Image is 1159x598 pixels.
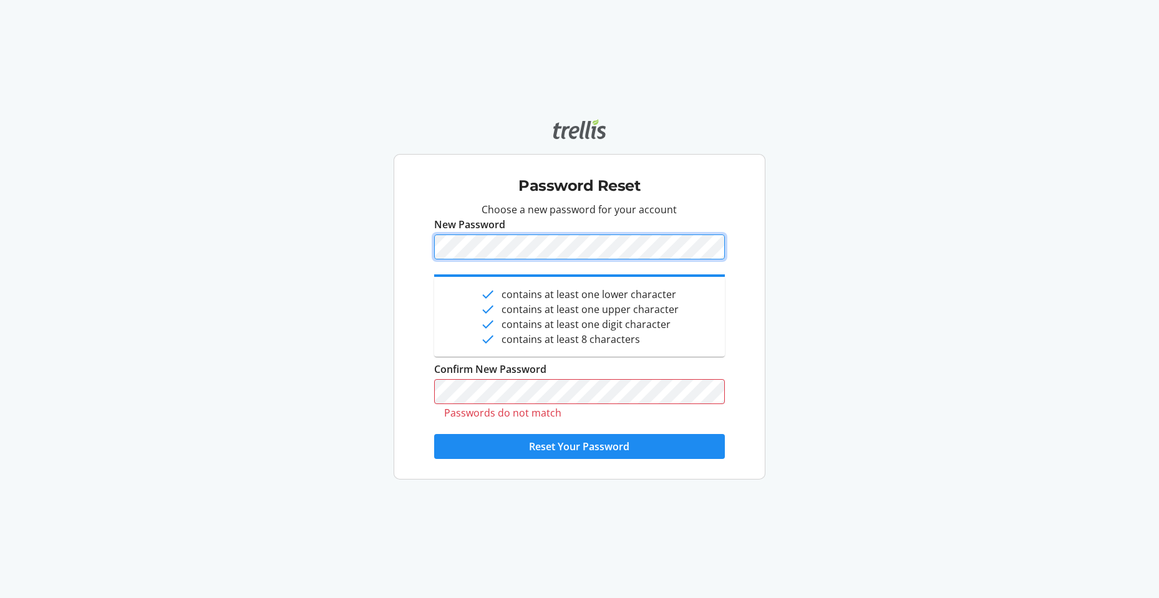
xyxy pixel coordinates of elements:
[480,317,495,332] mat-icon: done
[480,287,495,302] mat-icon: done
[404,160,754,202] div: Password Reset
[434,362,546,377] label: Confirm New Password
[502,287,676,302] span: contains at least one lower character
[502,332,640,347] span: contains at least 8 characters
[553,119,606,139] img: Trellis logo
[480,302,495,317] mat-icon: done
[434,202,724,217] p: Choose a new password for your account
[529,439,629,454] span: Reset Your Password
[502,317,671,332] span: contains at least one digit character
[444,407,714,419] tr-error: Passwords do not match
[480,332,495,347] mat-icon: done
[434,434,724,459] button: Reset Your Password
[502,302,679,317] span: contains at least one upper character
[434,217,505,232] label: New Password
